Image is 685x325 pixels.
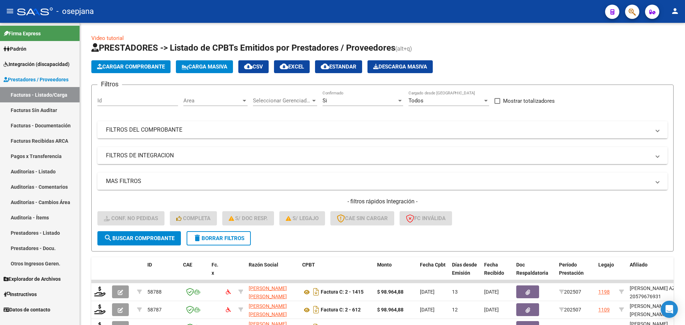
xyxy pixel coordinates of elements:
[97,231,181,245] button: Buscar Comprobante
[420,307,435,313] span: [DATE]
[249,285,287,299] span: [PERSON_NAME] [PERSON_NAME]
[6,7,14,15] mat-icon: menu
[249,302,296,317] div: 27371412277
[249,284,296,299] div: 27231230462
[559,262,584,276] span: Período Prestación
[244,64,263,70] span: CSV
[595,257,616,289] datatable-header-cell: Legajo
[97,121,668,138] mat-expansion-panel-header: FILTROS DEL COMPROBANTE
[400,211,452,225] button: FC Inválida
[183,262,192,268] span: CAE
[280,64,304,70] span: EXCEL
[212,262,218,276] span: Fc. x
[377,262,392,268] span: Monto
[321,289,364,295] strong: Factura C: 2 - 1415
[4,30,41,37] span: Firma Express
[311,286,321,298] i: Descargar documento
[97,173,668,190] mat-expansion-panel-header: MAS FILTROS
[598,288,610,296] div: 1198
[4,45,26,53] span: Padrón
[106,152,650,159] mat-panel-title: FILTROS DE INTEGRACION
[147,262,152,268] span: ID
[104,235,174,242] span: Buscar Comprobante
[183,97,241,104] span: Area
[452,262,477,276] span: Días desde Emisión
[323,97,327,104] span: Si
[286,215,319,222] span: S/ legajo
[209,257,223,289] datatable-header-cell: Fc. x
[176,215,210,222] span: Completa
[244,62,253,71] mat-icon: cloud_download
[374,257,417,289] datatable-header-cell: Monto
[249,262,278,268] span: Razón Social
[449,257,481,289] datatable-header-cell: Días desde Emisión
[97,211,164,225] button: Conf. no pedidas
[503,97,555,105] span: Mostrar totalizadores
[377,289,404,295] strong: $ 98.964,88
[144,257,180,289] datatable-header-cell: ID
[147,307,162,313] span: 58787
[516,262,548,276] span: Doc Respaldatoria
[249,303,287,317] span: [PERSON_NAME] [PERSON_NAME]
[395,45,412,52] span: (alt+q)
[193,234,202,242] mat-icon: delete
[180,257,209,289] datatable-header-cell: CAE
[630,284,681,301] div: [PERSON_NAME] AZUL 20579676931
[367,60,433,73] button: Descarga Masiva
[253,97,311,104] span: Seleccionar Gerenciador
[193,235,244,242] span: Borrar Filtros
[104,215,158,222] span: Conf. no pedidas
[556,257,595,289] datatable-header-cell: Período Prestación
[302,262,315,268] span: CPBT
[630,262,648,268] span: Afiliado
[222,211,274,225] button: S/ Doc Resp.
[315,60,362,73] button: Estandar
[598,262,614,268] span: Legajo
[246,257,299,289] datatable-header-cell: Razón Social
[176,60,233,73] button: Carga Masiva
[559,307,581,313] span: 202507
[484,307,499,313] span: [DATE]
[559,289,581,295] span: 202507
[106,177,650,185] mat-panel-title: MAS FILTROS
[238,60,269,73] button: CSV
[513,257,556,289] datatable-header-cell: Doc Respaldatoria
[406,215,446,222] span: FC Inválida
[481,257,513,289] datatable-header-cell: Fecha Recibido
[187,231,251,245] button: Borrar Filtros
[280,62,288,71] mat-icon: cloud_download
[373,64,427,70] span: Descarga Masiva
[321,62,329,71] mat-icon: cloud_download
[299,257,374,289] datatable-header-cell: CPBT
[182,64,227,70] span: Carga Masiva
[91,35,124,41] a: Video tutorial
[229,215,268,222] span: S/ Doc Resp.
[627,257,684,289] datatable-header-cell: Afiliado
[91,60,171,73] button: Cargar Comprobante
[4,60,70,68] span: Integración (discapacidad)
[484,262,504,276] span: Fecha Recibido
[321,64,356,70] span: Estandar
[671,7,679,15] mat-icon: person
[420,262,446,268] span: Fecha Cpbt
[367,60,433,73] app-download-masive: Descarga masiva de comprobantes (adjuntos)
[330,211,394,225] button: CAE SIN CARGAR
[420,289,435,295] span: [DATE]
[97,147,668,164] mat-expansion-panel-header: FILTROS DE INTEGRACION
[337,215,388,222] span: CAE SIN CARGAR
[91,43,395,53] span: PRESTADORES -> Listado de CPBTs Emitidos por Prestadores / Proveedores
[598,306,610,314] div: 1109
[97,79,122,89] h3: Filtros
[377,307,404,313] strong: $ 98.964,88
[661,301,678,318] div: Open Intercom Messenger
[104,234,112,242] mat-icon: search
[106,126,650,134] mat-panel-title: FILTROS DEL COMPROBANTE
[147,289,162,295] span: 58788
[484,289,499,295] span: [DATE]
[311,304,321,315] i: Descargar documento
[97,64,165,70] span: Cargar Comprobante
[452,307,458,313] span: 12
[4,76,68,83] span: Prestadores / Proveedores
[170,211,217,225] button: Completa
[417,257,449,289] datatable-header-cell: Fecha Cpbt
